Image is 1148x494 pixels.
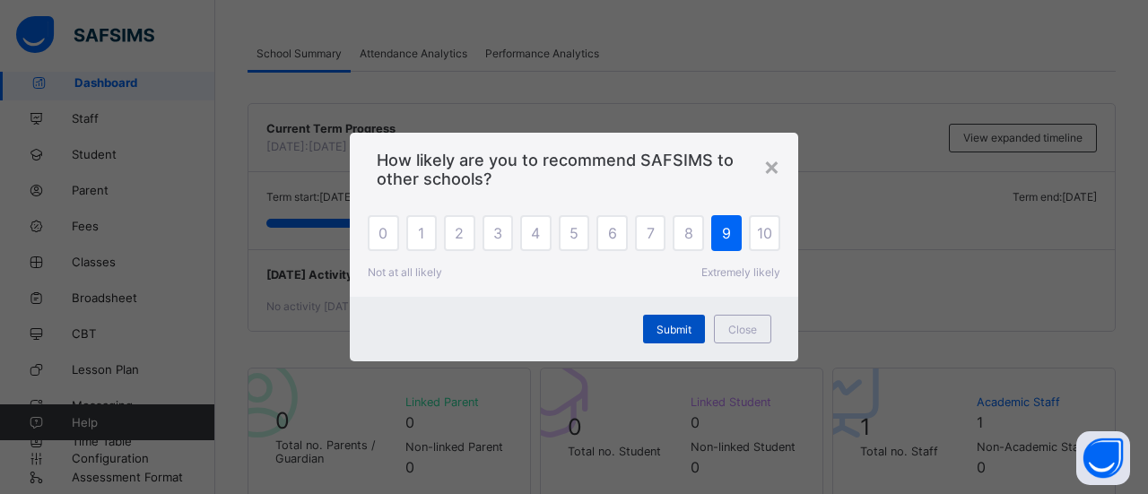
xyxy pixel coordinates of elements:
span: 10 [757,224,772,242]
span: Extremely likely [701,265,780,279]
div: × [763,151,780,181]
span: 9 [722,224,731,242]
span: 8 [684,224,693,242]
span: 4 [531,224,540,242]
span: Not at all likely [368,265,442,279]
span: 5 [570,224,578,242]
button: Open asap [1076,431,1130,485]
span: 7 [647,224,655,242]
div: 0 [368,215,399,251]
span: Submit [657,323,691,336]
span: How likely are you to recommend SAFSIMS to other schools? [377,151,771,188]
span: 3 [493,224,502,242]
span: Close [728,323,757,336]
span: 6 [608,224,617,242]
span: 2 [455,224,464,242]
span: 1 [418,224,424,242]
